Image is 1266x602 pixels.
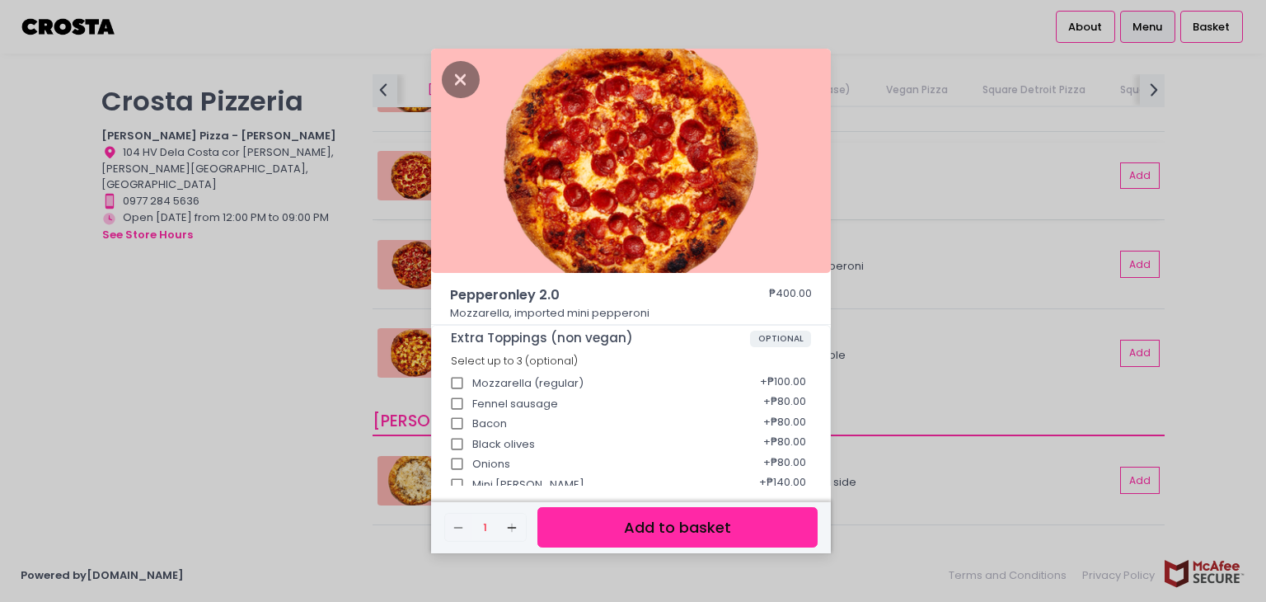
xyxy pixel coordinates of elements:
p: Mozzarella, imported mini pepperoni [450,305,813,322]
span: Extra Toppings (non vegan) [451,331,750,346]
div: + ₱140.00 [753,469,811,501]
span: Pepperonley 2.0 [450,285,722,305]
button: Add to basket [537,507,818,548]
img: Pepperonley 2.0 [431,49,831,273]
button: Close [442,70,480,87]
span: Select up to 3 (optional) [451,354,578,368]
div: + ₱80.00 [757,408,811,440]
div: + ₱80.00 [757,429,811,460]
div: + ₱100.00 [754,368,811,399]
div: + ₱80.00 [757,388,811,420]
span: OPTIONAL [750,331,812,347]
div: ₱400.00 [769,285,812,305]
div: + ₱80.00 [757,449,811,480]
